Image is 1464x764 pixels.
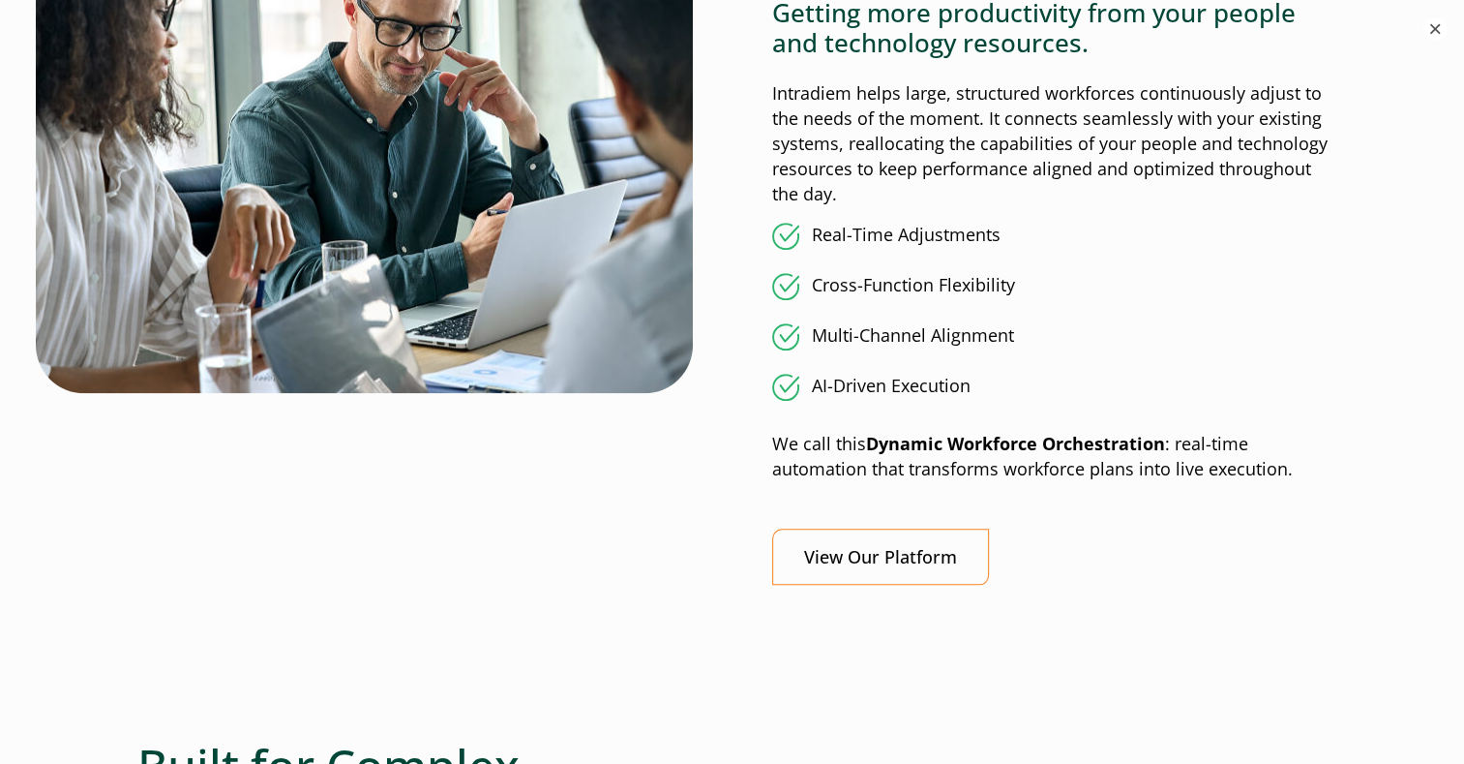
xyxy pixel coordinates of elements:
[772,323,1328,351] li: Multi-Channel Alignment
[772,432,1328,482] p: We call this : real-time automation that transforms workforce plans into live execution.
[772,81,1328,207] p: Intradiem helps large, structured workforces continuously adjust to the needs of the moment. It c...
[772,529,989,586] a: View Our Platform
[866,432,1165,455] strong: Dynamic Workforce Orchestration
[772,374,1328,401] li: AI-Driven Execution
[1423,17,1447,41] button: ×
[772,223,1328,250] li: Real-Time Adjustments
[772,273,1328,300] li: Cross-Function Flexibility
